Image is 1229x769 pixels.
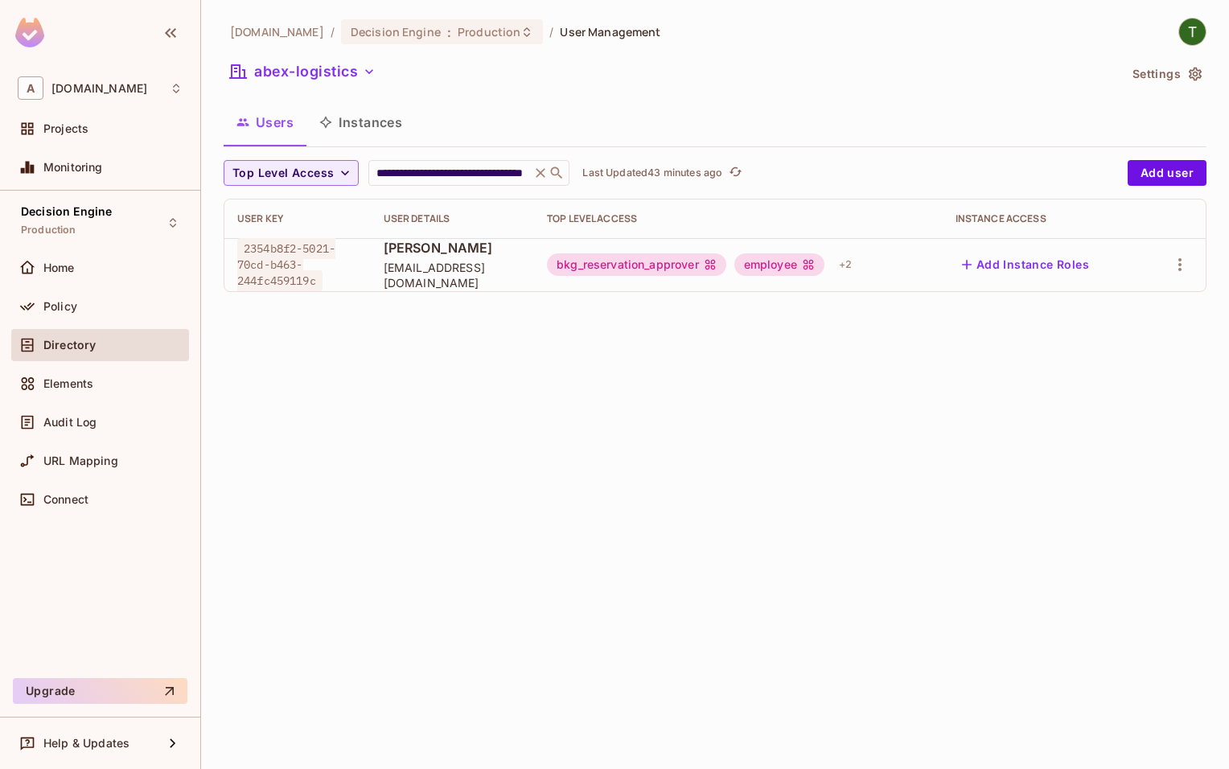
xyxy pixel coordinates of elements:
p: Last Updated 43 minutes ago [582,167,722,179]
span: : [446,26,452,39]
li: / [331,24,335,39]
button: Top Level Access [224,160,359,186]
div: Instance Access [956,212,1131,225]
span: Projects [43,122,88,135]
span: Top Level Access [232,163,334,183]
div: employee [734,253,824,276]
span: Policy [43,300,77,313]
div: bkg_reservation_approver [547,253,726,276]
button: Instances [306,102,415,142]
span: [EMAIL_ADDRESS][DOMAIN_NAME] [384,260,521,290]
button: Users [224,102,306,142]
span: URL Mapping [43,454,118,467]
div: Top Level Access [547,212,930,225]
div: + 2 [832,252,858,278]
span: Monitoring [43,161,103,174]
button: refresh [725,163,745,183]
span: Production [21,224,76,236]
button: Upgrade [13,678,187,704]
button: Add user [1128,160,1206,186]
span: Click to refresh data [722,163,745,183]
span: 2354b8f2-5021-70cd-b463-244fc459119c [237,238,335,291]
span: Home [43,261,75,274]
div: User Details [384,212,521,225]
span: refresh [729,165,742,181]
div: User Key [237,212,358,225]
button: abex-logistics [224,59,382,84]
img: SReyMgAAAABJRU5ErkJggg== [15,18,44,47]
span: Production [458,24,520,39]
span: Elements [43,377,93,390]
span: Decision Engine [351,24,441,39]
span: Help & Updates [43,737,129,750]
img: Taha ÇEKEN [1179,19,1206,45]
span: Audit Log [43,416,97,429]
li: / [549,24,553,39]
span: Workspace: abclojistik.com [51,82,147,95]
span: A [18,76,43,100]
span: Decision Engine [21,205,112,218]
span: User Management [560,24,660,39]
span: Connect [43,493,88,506]
button: Add Instance Roles [956,252,1095,278]
span: [PERSON_NAME] [384,239,521,257]
span: the active workspace [230,24,324,39]
span: Directory [43,339,96,352]
button: Settings [1126,61,1206,87]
